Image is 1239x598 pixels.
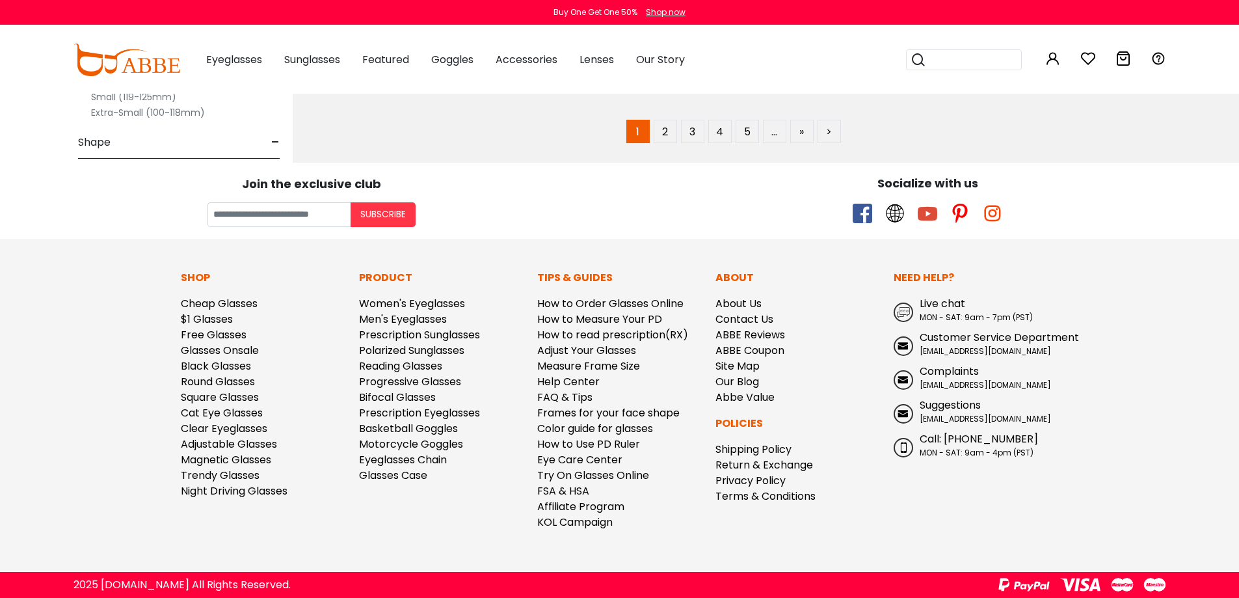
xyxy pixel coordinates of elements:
a: KOL Campaign [537,515,613,530]
span: Call: [PHONE_NUMBER] [920,431,1038,446]
div: Join the exclusive club [10,172,613,193]
a: Complaints [EMAIL_ADDRESS][DOMAIN_NAME] [894,364,1059,391]
a: Measure Frame Size [537,359,640,374]
a: Night Driving Glasses [181,483,287,498]
span: … [763,120,786,143]
a: Eye Care Center [537,452,622,467]
span: [EMAIL_ADDRESS][DOMAIN_NAME] [920,379,1051,390]
a: > [818,120,841,143]
a: Round Glasses [181,374,255,389]
a: About Us [715,296,762,311]
a: Try On Glasses Online [537,468,649,483]
a: FSA & HSA [537,483,589,498]
span: Our Story [636,52,685,67]
span: Suggestions [920,398,981,413]
span: Shape [78,127,111,158]
div: Socialize with us [626,174,1230,192]
a: 5 [736,120,759,143]
a: $1 Glasses [181,312,233,327]
span: youtube [918,204,937,223]
a: Women's Eyeglasses [359,296,465,311]
p: Need Help? [894,270,1059,286]
a: Suggestions [EMAIL_ADDRESS][DOMAIN_NAME] [894,398,1059,425]
a: Trendy Glasses [181,468,260,483]
a: Frames for your face shape [537,405,680,420]
span: twitter [885,204,905,223]
span: Goggles [431,52,473,67]
a: Adjustable Glasses [181,437,277,452]
p: Policies [715,416,881,431]
a: Customer Service Department [EMAIL_ADDRESS][DOMAIN_NAME] [894,330,1059,357]
a: 2 [654,120,677,143]
p: Shop [181,270,346,286]
a: Polarized Sunglasses [359,343,464,358]
span: instagram [983,204,1002,223]
a: Basketball Goggles [359,421,458,436]
a: Glasses Onsale [181,343,259,358]
span: pinterest [950,204,970,223]
a: Shop now [639,7,686,18]
span: Complaints [920,364,979,379]
a: How to Order Glasses Online [537,296,684,311]
a: Cheap Glasses [181,296,258,311]
a: Eyeglasses Chain [359,452,447,467]
span: Live chat [920,296,965,311]
a: Live chat MON - SAT: 9am - 7pm (PST) [894,296,1059,323]
span: MON - SAT: 9am - 7pm (PST) [920,312,1033,323]
a: 4 [708,120,732,143]
a: Color guide for glasses [537,421,653,436]
a: Help Center [537,374,600,389]
a: Call: [PHONE_NUMBER] MON - SAT: 9am - 4pm (PST) [894,431,1059,459]
img: abbeglasses.com [73,44,180,76]
a: Shipping Policy [715,442,792,457]
span: [EMAIL_ADDRESS][DOMAIN_NAME] [920,346,1051,357]
a: Cat Eye Glasses [181,405,263,420]
span: Eyeglasses [206,52,262,67]
a: Contact Us [715,312,773,327]
a: Adjust Your Glasses [537,343,636,358]
a: 3 [681,120,704,143]
a: Affiliate Program [537,499,624,514]
a: ABBE Reviews [715,327,785,342]
a: How to Use PD Ruler [537,437,640,452]
a: Clear Eyeglasses [181,421,267,436]
span: facebook [853,204,872,223]
div: 2025 [DOMAIN_NAME] All Rights Reserved. [73,577,291,593]
a: Bifocal Glasses [359,390,436,405]
a: Square Glasses [181,390,259,405]
a: Site Map [715,359,760,374]
span: Customer Service Department [920,330,1079,345]
p: Tips & Guides [537,270,702,286]
button: Subscribe [351,202,416,227]
a: Terms & Conditions [715,489,816,504]
a: How to Measure Your PD [537,312,662,327]
a: Motorcycle Goggles [359,437,463,452]
span: - [271,127,280,158]
span: 1 [626,120,650,143]
a: » [790,120,814,143]
div: Shop now [646,7,686,18]
a: Prescription Sunglasses [359,327,480,342]
label: Small (119-125mm) [91,89,176,105]
span: Lenses [580,52,614,67]
a: ABBE Coupon [715,343,784,358]
label: Extra-Small (100-118mm) [91,105,205,120]
a: Privacy Policy [715,473,786,488]
span: [EMAIL_ADDRESS][DOMAIN_NAME] [920,413,1051,424]
input: Your email [207,202,351,227]
a: Prescription Eyeglasses [359,405,480,420]
a: Return & Exchange [715,457,813,472]
a: Abbe Value [715,390,775,405]
p: About [715,270,881,286]
a: How to read prescription(RX) [537,327,688,342]
span: MON - SAT: 9am - 4pm (PST) [920,447,1033,458]
a: Free Glasses [181,327,246,342]
a: Men's Eyeglasses [359,312,447,327]
span: Sunglasses [284,52,340,67]
a: FAQ & Tips [537,390,593,405]
a: Black Glasses [181,359,251,374]
a: Magnetic Glasses [181,452,271,467]
div: Buy One Get One 50% [553,7,637,18]
span: Accessories [496,52,557,67]
a: Glasses Case [359,468,427,483]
